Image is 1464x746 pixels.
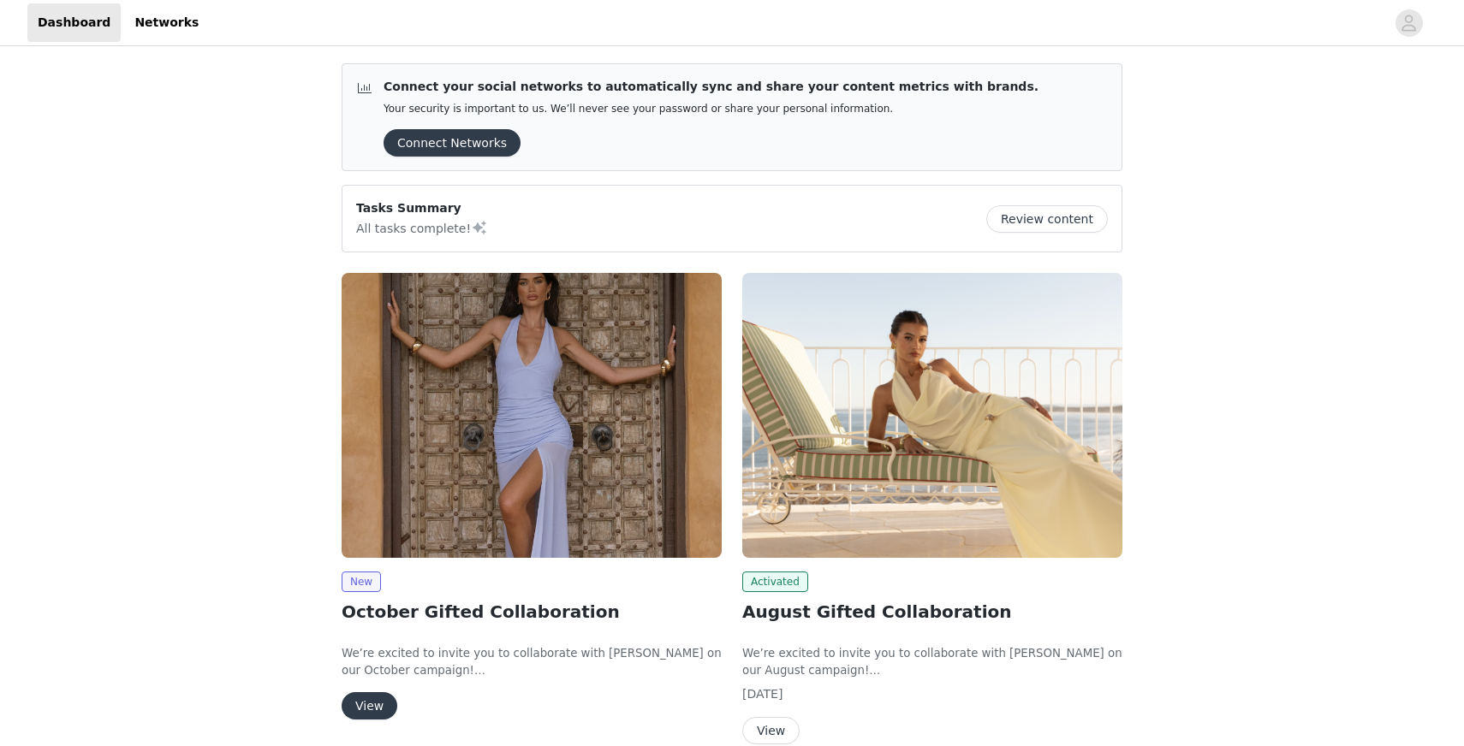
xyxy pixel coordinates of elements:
[342,692,397,719] button: View
[742,273,1122,558] img: Peppermayo EU
[356,199,488,217] p: Tasks Summary
[742,571,808,592] span: Activated
[342,571,381,592] span: New
[742,725,800,737] a: View
[342,273,722,558] img: Peppermayo EU
[342,700,397,713] a: View
[742,599,1122,625] h2: August Gifted Collaboration
[27,3,121,42] a: Dashboard
[742,717,800,744] button: View
[742,647,1122,677] span: We’re excited to invite you to collaborate with [PERSON_NAME] on our August campaign!
[384,78,1038,96] p: Connect your social networks to automatically sync and share your content metrics with brands.
[356,217,488,238] p: All tasks complete!
[384,129,521,157] button: Connect Networks
[342,647,722,677] span: We’re excited to invite you to collaborate with [PERSON_NAME] on our October campaign!
[124,3,209,42] a: Networks
[1401,9,1417,37] div: avatar
[986,205,1108,233] button: Review content
[384,103,1038,115] p: Your security is important to us. We’ll never see your password or share your personal information.
[742,687,783,701] span: [DATE]
[342,599,722,625] h2: October Gifted Collaboration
